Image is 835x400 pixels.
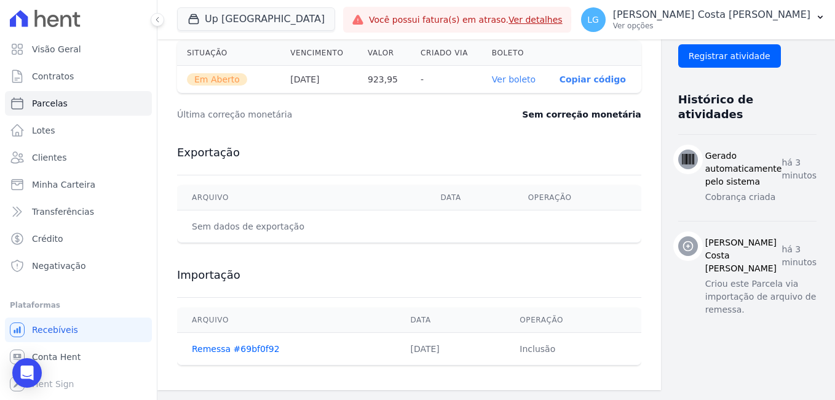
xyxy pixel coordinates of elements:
[5,318,152,342] a: Recebíveis
[678,92,807,122] h3: Histórico de atividades
[177,185,425,210] th: Arquivo
[411,41,482,66] th: Criado via
[5,345,152,369] a: Conta Hent
[12,358,42,388] div: Open Intercom Messenger
[613,21,810,31] p: Ver opções
[587,15,599,24] span: LG
[280,66,358,94] th: [DATE]
[10,298,147,313] div: Plataformas
[32,233,63,245] span: Crédito
[32,324,78,336] span: Recebíveis
[571,2,835,37] button: LG [PERSON_NAME] Costa [PERSON_NAME] Ver opções
[358,66,411,94] th: 923,95
[5,91,152,116] a: Parcelas
[411,66,482,94] th: -
[5,254,152,278] a: Negativação
[678,44,781,68] input: Registrar atividade
[5,64,152,89] a: Contratos
[177,210,425,243] td: Sem dados de exportação
[5,226,152,251] a: Crédito
[513,185,641,210] th: Operação
[5,199,152,224] a: Transferências
[505,308,641,333] th: Operação
[177,41,280,66] th: Situação
[177,145,641,160] h3: Exportação
[177,268,641,282] h3: Importação
[782,156,817,182] p: há 3 minutos
[560,74,626,84] button: Copiar código
[613,9,810,21] p: [PERSON_NAME] Costa [PERSON_NAME]
[5,172,152,197] a: Minha Carteira
[280,41,358,66] th: Vencimento
[492,74,536,84] a: Ver boleto
[32,151,66,164] span: Clientes
[782,243,817,269] p: há 3 minutos
[705,150,782,188] h3: Gerado automaticamente pelo sistema
[482,41,550,66] th: Boleto
[32,260,86,272] span: Negativação
[509,15,563,25] a: Ver detalhes
[32,351,81,363] span: Conta Hent
[32,124,55,137] span: Lotes
[505,333,641,366] td: Inclusão
[522,108,641,121] dd: Sem correção monetária
[32,70,74,82] span: Contratos
[177,308,395,333] th: Arquivo
[5,118,152,143] a: Lotes
[177,108,451,121] dt: Última correção monetária
[177,7,335,31] button: Up [GEOGRAPHIC_DATA]
[705,236,782,275] h3: [PERSON_NAME] Costa [PERSON_NAME]
[32,43,81,55] span: Visão Geral
[395,333,505,366] td: [DATE]
[32,97,68,110] span: Parcelas
[5,145,152,170] a: Clientes
[425,185,513,210] th: Data
[32,178,95,191] span: Minha Carteira
[5,37,152,62] a: Visão Geral
[369,14,563,26] span: Você possui fatura(s) em atraso.
[395,308,505,333] th: Data
[187,73,247,86] span: Em Aberto
[705,278,817,316] p: Criou este Parcela via importação de arquivo de remessa.
[705,191,817,204] p: Cobrança criada
[358,41,411,66] th: Valor
[32,206,94,218] span: Transferências
[192,344,280,354] a: Remessa #69bf0f92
